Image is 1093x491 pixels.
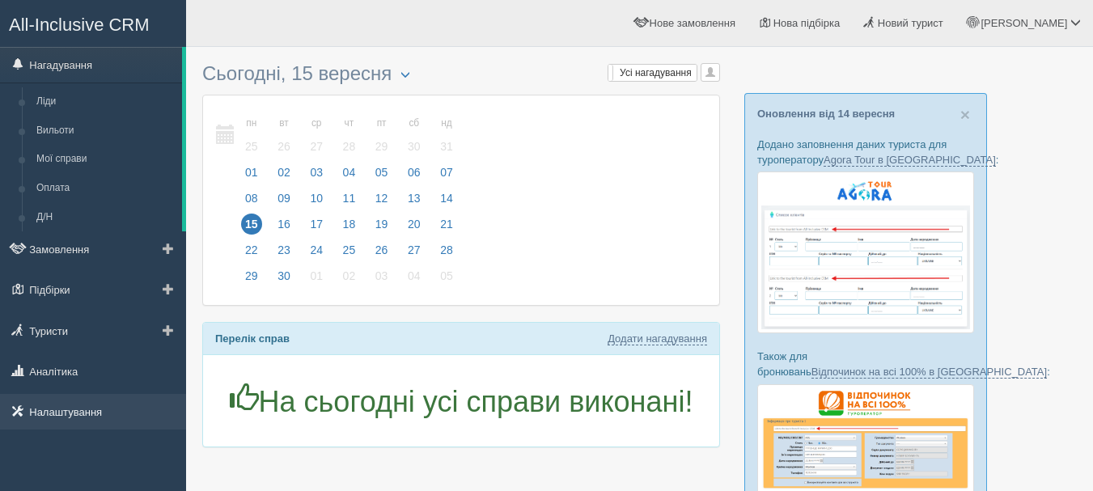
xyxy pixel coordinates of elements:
span: 25 [339,239,360,260]
span: 24 [306,239,327,260]
span: 01 [241,162,262,183]
button: Close [960,106,970,123]
span: 08 [241,188,262,209]
a: Оновлення від 14 вересня [757,108,895,120]
span: 22 [241,239,262,260]
a: All-Inclusive CRM [1,1,185,45]
span: 20 [404,214,425,235]
span: Новий турист [878,17,943,29]
a: 05 [366,163,397,189]
a: 18 [334,215,365,241]
a: сб 30 [399,108,430,163]
a: 14 [431,189,458,215]
span: 19 [371,214,392,235]
a: Відпочинок на всі 100% в [GEOGRAPHIC_DATA] [811,366,1047,379]
span: 02 [339,265,360,286]
span: 03 [371,265,392,286]
span: 27 [306,136,327,157]
span: 04 [404,265,425,286]
a: 30 [269,267,299,293]
span: 07 [436,162,457,183]
span: 28 [339,136,360,157]
p: Додано заповнення даних туриста для туроператору : [757,137,974,167]
a: 10 [301,189,332,215]
span: 11 [339,188,360,209]
span: 23 [273,239,294,260]
span: 16 [273,214,294,235]
span: [PERSON_NAME] [981,17,1067,29]
a: 19 [366,215,397,241]
a: 25 [334,241,365,267]
small: сб [404,116,425,130]
a: 21 [431,215,458,241]
a: Ліди [29,87,182,116]
a: 29 [236,267,267,293]
span: Нове замовлення [650,17,735,29]
span: 03 [306,162,327,183]
a: 03 [301,163,332,189]
b: Перелік справ [215,332,290,345]
a: 11 [334,189,365,215]
span: 30 [273,265,294,286]
span: 06 [404,162,425,183]
a: чт 28 [334,108,365,163]
h1: На сьогодні усі справи виконані! [215,383,707,418]
a: Д/Н [29,203,182,232]
span: 18 [339,214,360,235]
span: 28 [436,239,457,260]
a: 08 [236,189,267,215]
a: 17 [301,215,332,241]
span: 26 [371,239,392,260]
a: 26 [366,241,397,267]
span: 05 [436,265,457,286]
span: 15 [241,214,262,235]
a: ср 27 [301,108,332,163]
a: нд 31 [431,108,458,163]
a: 02 [269,163,299,189]
span: 12 [371,188,392,209]
a: 01 [301,267,332,293]
a: 03 [366,267,397,293]
a: Додати нагадування [608,332,707,345]
p: Також для бронювань : [757,349,974,379]
a: 01 [236,163,267,189]
a: 24 [301,241,332,267]
a: 09 [269,189,299,215]
a: 23 [269,241,299,267]
a: Вильоти [29,116,182,146]
span: 05 [371,162,392,183]
a: 07 [431,163,458,189]
span: 25 [241,136,262,157]
span: 30 [404,136,425,157]
span: 02 [273,162,294,183]
a: вт 26 [269,108,299,163]
small: ср [306,116,327,130]
span: 13 [404,188,425,209]
a: пт 29 [366,108,397,163]
span: 29 [241,265,262,286]
span: Нова підбірка [773,17,841,29]
span: All-Inclusive CRM [9,15,150,35]
span: 31 [436,136,457,157]
a: пн 25 [236,108,267,163]
span: 14 [436,188,457,209]
small: пн [241,116,262,130]
span: 17 [306,214,327,235]
a: 16 [269,215,299,241]
a: 05 [431,267,458,293]
a: 22 [236,241,267,267]
span: 21 [436,214,457,235]
a: 28 [431,241,458,267]
small: нд [436,116,457,130]
span: 10 [306,188,327,209]
a: 13 [399,189,430,215]
a: 27 [399,241,430,267]
span: Усі нагадування [620,67,692,78]
a: Мої справи [29,145,182,174]
small: пт [371,116,392,130]
a: 20 [399,215,430,241]
a: 04 [334,163,365,189]
small: вт [273,116,294,130]
a: 12 [366,189,397,215]
a: Оплата [29,174,182,203]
